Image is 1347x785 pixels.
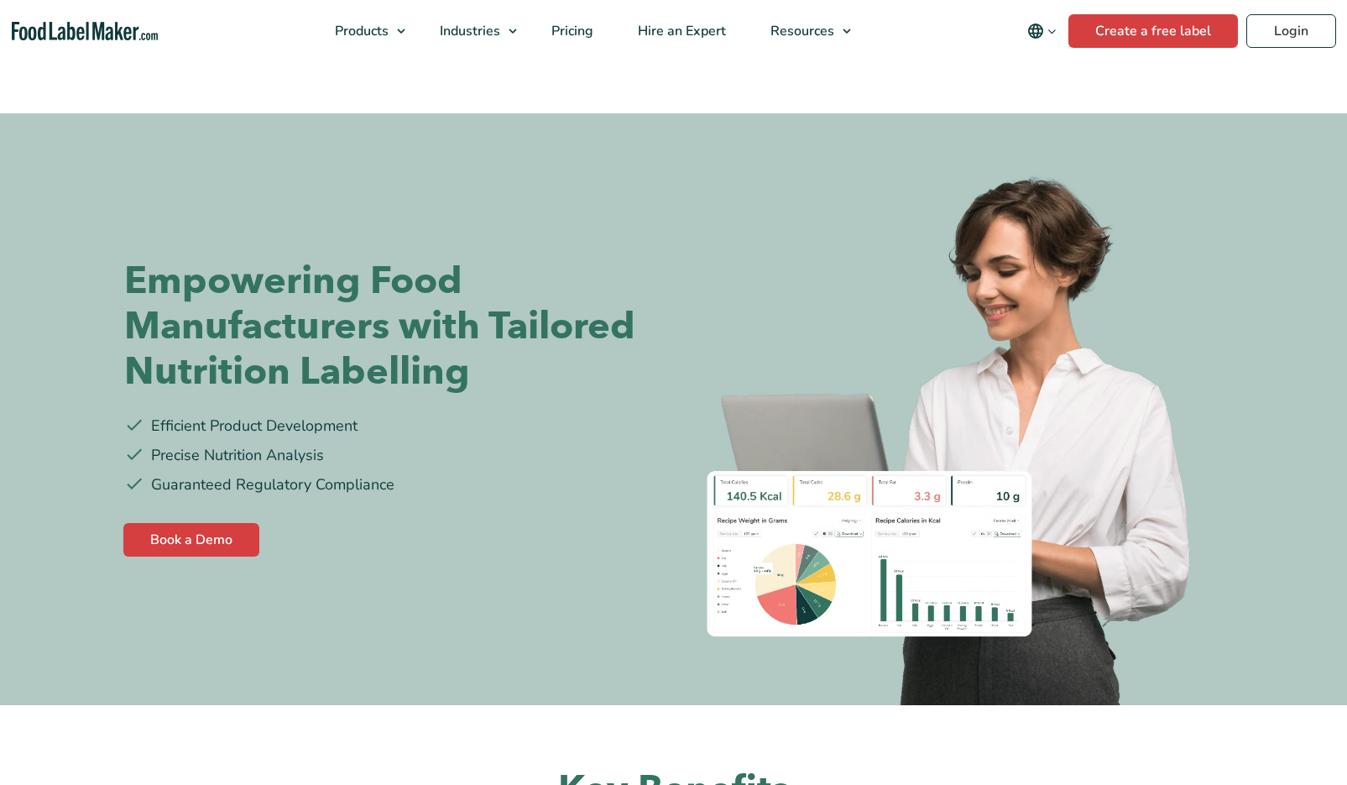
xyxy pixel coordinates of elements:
[633,22,728,40] span: Hire an Expert
[1015,14,1068,48] button: Change language
[123,523,259,557] a: Book a Demo
[124,444,661,467] li: Precise Nutrition Analysis
[124,415,661,437] li: Efficient Product Development
[546,22,595,40] span: Pricing
[330,22,390,40] span: Products
[124,474,661,496] li: Guaranteed Regulatory Compliance
[1068,14,1238,48] a: Create a free label
[435,22,502,40] span: Industries
[12,22,158,41] a: Food Label Maker homepage
[1246,14,1336,48] a: Login
[765,22,836,40] span: Resources
[124,259,661,395] h1: Empowering Food Manufacturers with Tailored Nutrition Labelling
